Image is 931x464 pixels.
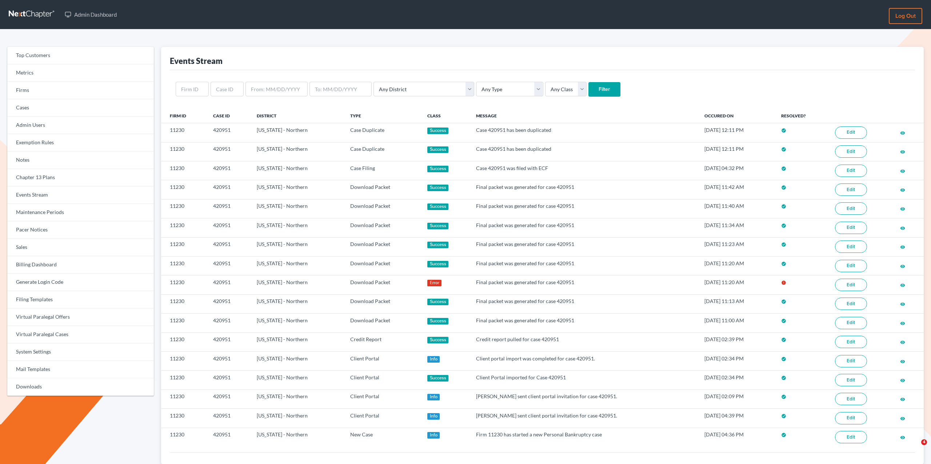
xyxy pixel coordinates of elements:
a: Pacer Notices [7,221,154,239]
td: 420951 [207,237,251,256]
i: visibility [900,340,905,345]
td: 420951 [207,199,251,218]
td: Download Packet [344,314,421,332]
td: 11230 [161,161,207,180]
i: visibility [900,264,905,269]
td: [DATE] 11:23 AM [699,237,775,256]
td: 420951 [207,180,251,199]
a: Metrics [7,64,154,82]
i: visibility [900,245,905,250]
i: visibility [900,130,905,136]
td: 11230 [161,294,207,313]
a: Edit [835,355,867,367]
div: Success [427,166,448,172]
i: error [781,280,786,285]
div: Success [427,128,448,134]
a: visibility [900,320,905,326]
i: check_circle [781,166,786,171]
td: [DATE] 02:39 PM [699,332,775,351]
a: Edit [835,393,867,405]
a: Edit [835,374,867,386]
th: Case ID [207,108,251,123]
td: [DATE] 11:00 AM [699,314,775,332]
i: check_circle [781,242,786,247]
i: visibility [900,187,905,193]
i: visibility [900,321,905,326]
td: 420951 [207,390,251,408]
i: check_circle [781,204,786,209]
td: 420951 [207,142,251,161]
div: Success [427,146,448,153]
i: check_circle [781,318,786,323]
td: 11230 [161,180,207,199]
td: 420951 [207,218,251,237]
i: check_circle [781,299,786,304]
i: check_circle [781,394,786,399]
i: check_circle [781,185,786,190]
i: check_circle [781,147,786,152]
input: Firm ID [176,82,209,96]
td: 420951 [207,314,251,332]
td: [DATE] 04:36 PM [699,428,775,447]
i: visibility [900,226,905,231]
td: [US_STATE] - Northern [251,275,344,294]
a: Downloads [7,378,154,396]
div: Success [427,261,448,267]
i: visibility [900,359,905,364]
td: [DATE] 11:20 AM [699,256,775,275]
td: Final packet was generated for case 420951 [470,294,699,313]
a: visibility [900,168,905,174]
td: [DATE] 11:34 AM [699,218,775,237]
i: check_circle [781,375,786,380]
td: Client Portal [344,390,421,408]
td: 420951 [207,409,251,428]
td: Case Duplicate [344,142,421,161]
a: Events Stream [7,186,154,204]
td: [US_STATE] - Northern [251,256,344,275]
td: [DATE] 11:20 AM [699,275,775,294]
td: Client Portal [344,351,421,370]
a: Generate Login Code [7,274,154,291]
th: Resolved? [775,108,829,123]
td: [US_STATE] - Northern [251,142,344,161]
i: check_circle [781,261,786,266]
td: Credit Report [344,332,421,351]
div: Events Stream [170,56,223,66]
a: Mail Templates [7,361,154,378]
a: Edit [835,126,867,139]
div: Success [427,223,448,229]
td: 11230 [161,314,207,332]
a: Edit [835,202,867,215]
td: Case Duplicate [344,123,421,142]
i: visibility [900,416,905,421]
a: Filing Templates [7,291,154,308]
td: 11230 [161,275,207,294]
div: Success [427,203,448,210]
a: visibility [900,434,905,440]
th: District [251,108,344,123]
td: [DATE] 12:11 PM [699,123,775,142]
td: 11230 [161,199,207,218]
td: Download Packet [344,275,421,294]
td: [US_STATE] - Northern [251,390,344,408]
a: Admin Dashboard [61,8,120,21]
a: Billing Dashboard [7,256,154,274]
td: Client Portal [344,371,421,390]
a: Edit [835,165,867,177]
a: System Settings [7,343,154,361]
a: visibility [900,282,905,288]
td: Final packet was generated for case 420951 [470,237,699,256]
div: Info [427,356,440,363]
a: Edit [835,260,867,272]
a: visibility [900,186,905,193]
td: 420951 [207,275,251,294]
td: [US_STATE] - Northern [251,409,344,428]
i: check_circle [781,432,786,437]
a: visibility [900,358,905,364]
a: visibility [900,225,905,231]
td: [PERSON_NAME] sent client portal invitation for case 420951. [470,409,699,428]
td: [DATE] 11:40 AM [699,199,775,218]
td: [US_STATE] - Northern [251,218,344,237]
td: [DATE] 11:42 AM [699,180,775,199]
a: visibility [900,300,905,307]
